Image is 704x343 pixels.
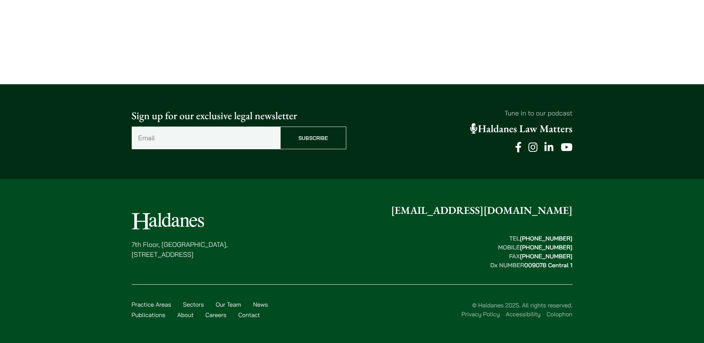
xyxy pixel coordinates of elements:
p: Tune in to our podcast [358,108,573,118]
a: Practice Areas [132,301,171,308]
input: Email [132,127,280,149]
strong: TEL MOBILE FAX Dx NUMBER [490,235,572,269]
a: Our Team [216,301,241,308]
a: Colophon [547,310,573,318]
a: About [177,311,194,318]
mark: [PHONE_NUMBER] [520,252,573,260]
mark: [PHONE_NUMBER] [520,235,573,242]
a: Publications [132,311,166,318]
a: Haldanes Law Matters [470,122,573,135]
mark: [PHONE_NUMBER] [520,244,573,251]
a: Accessibility [506,310,541,318]
p: 7th Floor, [GEOGRAPHIC_DATA], [STREET_ADDRESS] [132,239,228,259]
p: Sign up for our exclusive legal newsletter [132,108,346,124]
mark: 009078 Central 1 [524,261,572,269]
img: Logo of Haldanes [132,213,204,229]
input: Subscribe [280,127,346,149]
a: News [253,301,268,308]
a: Privacy Policy [461,310,500,318]
div: © Haldanes 2025. All rights reserved. [279,301,573,318]
a: [EMAIL_ADDRESS][DOMAIN_NAME] [391,204,573,217]
a: Careers [206,311,227,318]
a: Sectors [183,301,204,308]
a: Contact [238,311,260,318]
